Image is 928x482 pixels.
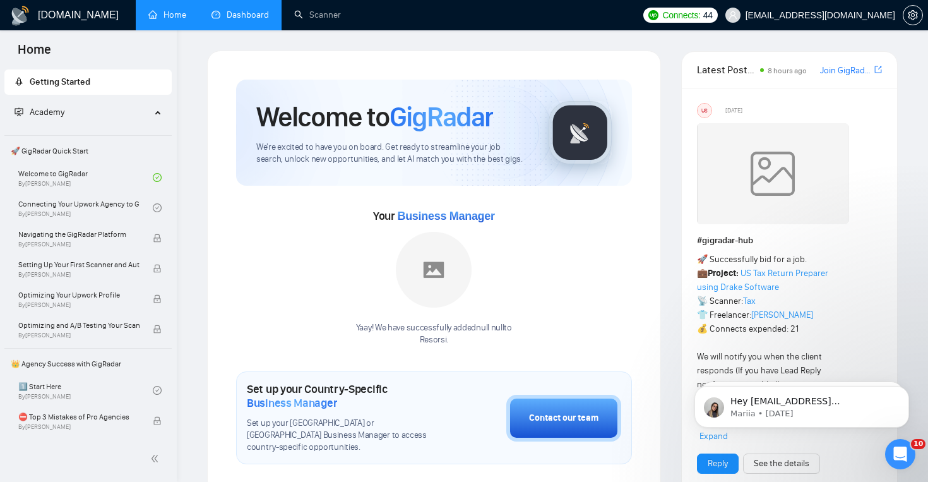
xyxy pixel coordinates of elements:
div: Contact our team [529,411,598,425]
span: user [729,11,737,20]
button: Reply [697,454,739,474]
a: Tax [743,296,756,306]
a: [PERSON_NAME] [751,310,813,320]
span: Setting Up Your First Scanner and Auto-Bidder [18,258,140,271]
a: homeHome [148,9,186,20]
span: Business Manager [397,210,494,222]
span: Optimizing and A/B Testing Your Scanner for Better Results [18,319,140,332]
span: Getting Started [30,76,90,87]
span: By [PERSON_NAME] [18,332,140,339]
img: logo [10,6,30,26]
a: Join GigRadar Slack Community [820,64,872,78]
iframe: Intercom live chat [885,439,915,469]
span: By [PERSON_NAME] [18,271,140,279]
li: Getting Started [4,69,172,95]
button: Contact our team [506,395,621,442]
strong: Project: [708,268,739,279]
span: Home [8,40,61,67]
span: Navigating the GigRadar Platform [18,228,140,241]
span: lock [153,294,162,303]
h1: Set up your Country-Specific [247,382,443,410]
span: check-circle [153,203,162,212]
span: export [874,64,882,75]
a: Connecting Your Upwork Agency to GigRadarBy[PERSON_NAME] [18,194,153,222]
span: ⛔ Top 3 Mistakes of Pro Agencies [18,411,140,423]
span: lock [153,325,162,334]
a: Welcome to GigRadarBy[PERSON_NAME] [18,164,153,191]
p: Resorsi . [356,334,512,346]
button: See the details [743,454,820,474]
span: check-circle [153,386,162,395]
span: Academy [30,107,64,117]
h1: # gigradar-hub [697,234,882,248]
span: GigRadar [390,100,493,134]
div: Yaay! We have successfully added null null to [356,322,512,346]
a: dashboardDashboard [211,9,269,20]
span: 8 hours ago [768,66,807,75]
a: setting [903,10,923,20]
div: US [698,104,711,117]
span: By [PERSON_NAME] [18,241,140,248]
a: Reply [708,457,728,471]
span: [DATE] [725,105,742,116]
span: We're excited to have you on board. Get ready to streamline your job search, unlock new opportuni... [256,142,528,166]
a: US Tax Return Preparer using Drake Software [697,268,828,292]
h1: Welcome to [256,100,493,134]
span: 🚀 GigRadar Quick Start [6,138,170,164]
img: placeholder.png [396,232,472,308]
span: fund-projection-screen [15,107,23,116]
span: 👑 Agency Success with GigRadar [6,351,170,377]
a: See the details [754,457,809,471]
span: 10 [911,439,925,449]
span: lock [153,264,162,273]
span: lock [153,416,162,425]
span: check-circle [153,173,162,182]
button: setting [903,5,923,25]
img: weqQh+iSagEgQAAAABJRU5ErkJggg== [697,123,848,224]
a: searchScanner [294,9,341,20]
a: 1️⃣ Start HereBy[PERSON_NAME] [18,377,153,404]
span: By [PERSON_NAME] [18,423,140,431]
span: Latest Posts from the GigRadar Community [697,62,757,78]
span: Your [373,209,495,223]
img: gigradar-logo.png [549,101,612,164]
span: rocket [15,77,23,86]
span: 44 [703,8,713,22]
span: By [PERSON_NAME] [18,301,140,309]
iframe: Intercom notifications message [675,359,928,448]
span: Business Manager [247,396,337,410]
span: double-left [150,452,163,465]
span: Connects: [662,8,700,22]
span: setting [903,10,922,20]
span: lock [153,234,162,243]
span: Academy [15,107,64,117]
span: Set up your [GEOGRAPHIC_DATA] or [GEOGRAPHIC_DATA] Business Manager to access country-specific op... [247,418,443,454]
span: Optimizing Your Upwork Profile [18,289,140,301]
img: upwork-logo.png [648,10,658,20]
a: export [874,64,882,76]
